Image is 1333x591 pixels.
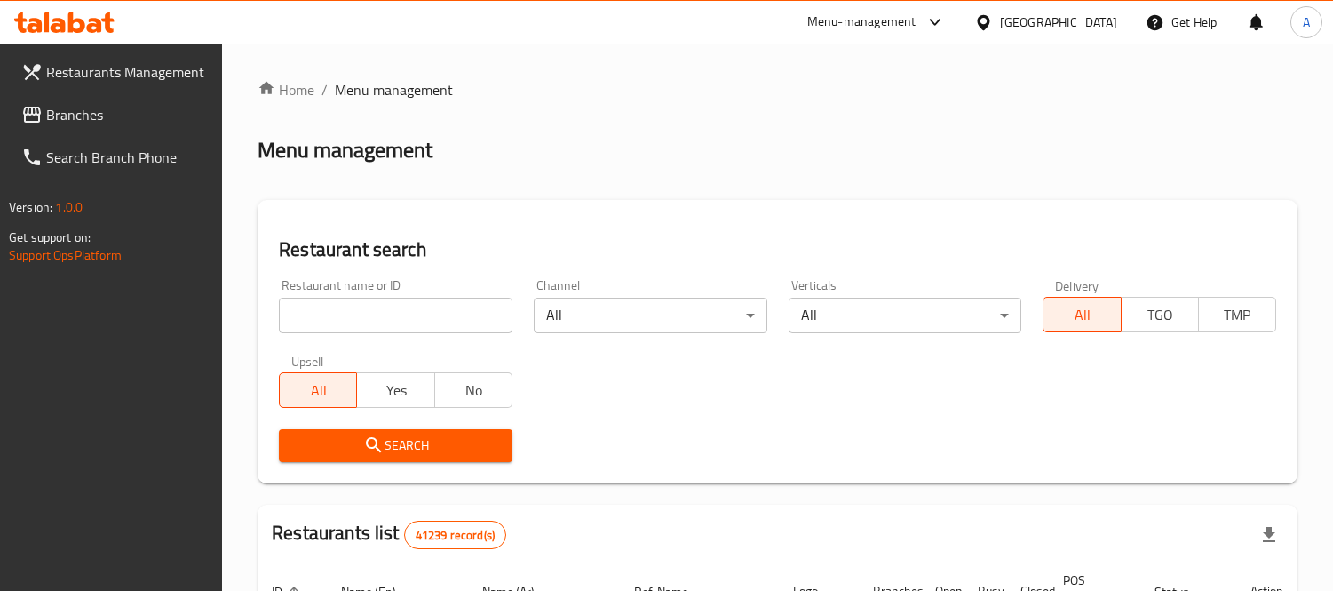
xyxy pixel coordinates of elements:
span: Search [293,435,498,457]
div: [GEOGRAPHIC_DATA] [1000,12,1117,32]
div: All [534,298,767,333]
input: Search for restaurant name or ID.. [279,298,512,333]
a: Home [258,79,314,100]
a: Branches [7,93,223,136]
h2: Menu management [258,136,432,164]
span: A [1303,12,1310,32]
span: All [287,378,350,403]
span: Yes [364,378,427,403]
div: Menu-management [807,12,916,33]
label: Upsell [291,355,324,367]
nav: breadcrumb [258,79,1297,100]
button: Yes [356,372,434,408]
a: Restaurants Management [7,51,223,93]
span: Search Branch Phone [46,147,209,168]
span: No [442,378,505,403]
div: Export file [1248,514,1290,556]
span: All [1051,302,1114,328]
a: Search Branch Phone [7,136,223,179]
button: All [1043,297,1121,332]
span: Restaurants Management [46,61,209,83]
label: Delivery [1055,279,1099,292]
span: Version: [9,196,52,219]
h2: Restaurant search [279,236,1276,263]
span: 41239 record(s) [405,527,505,544]
a: Support.OpsPlatform [9,244,122,267]
span: Branches [46,104,209,125]
span: Menu management [335,79,453,100]
button: All [279,372,357,408]
div: Total records count [404,521,506,549]
div: All [789,298,1022,333]
span: TMP [1206,302,1269,328]
li: / [321,79,328,100]
button: TMP [1198,297,1276,332]
span: Get support on: [9,226,91,249]
button: Search [279,429,512,462]
h2: Restaurants list [272,520,506,549]
span: TGO [1129,302,1192,328]
button: No [434,372,512,408]
button: TGO [1121,297,1199,332]
span: 1.0.0 [55,196,83,219]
